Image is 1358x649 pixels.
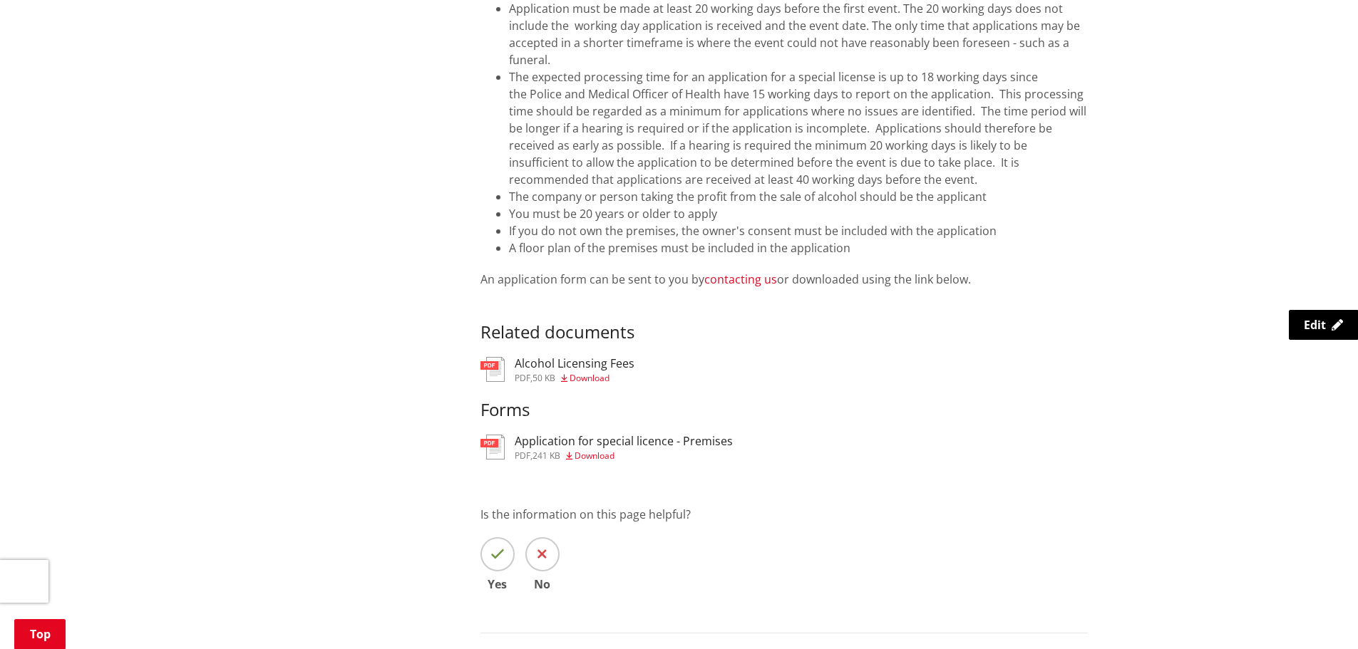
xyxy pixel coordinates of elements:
[1289,310,1358,340] a: Edit
[515,435,733,448] h3: Application for special licence - Premises
[480,435,733,460] a: Application for special licence - Premises pdf,241 KB Download
[525,578,560,590] span: No
[575,450,614,462] span: Download
[515,374,634,383] div: ,
[14,619,66,649] a: Top
[509,205,1088,222] li: You must be 20 years or older to apply
[515,452,733,460] div: ,
[1292,589,1344,640] iframe: Messenger Launcher
[515,357,634,370] h3: Alcohol Licensing Fees
[509,239,1088,256] li: A floor plan of the premises must be included in the application
[515,372,530,384] span: pdf
[480,578,515,590] span: Yes
[509,68,1088,188] li: The expected processing time for an application for a special license is up to 18 working days si...
[1304,317,1326,333] span: Edit
[480,302,1088,343] h3: Related documents
[509,222,1088,239] li: If you do not own the premises, the owner's consent must be included with the application
[570,372,609,384] span: Download
[533,450,560,462] span: 241 KB
[480,357,634,383] a: Alcohol Licensing Fees pdf,50 KB Download
[509,188,1088,205] li: The company or person taking the profit from the sale of alcohol should be the applicant
[480,357,505,382] img: document-pdf.svg
[533,372,555,384] span: 50 KB
[480,400,1088,420] h3: Forms
[480,435,505,460] img: document-pdf.svg
[515,450,530,462] span: pdf
[480,506,1088,523] p: Is the information on this page helpful?
[480,271,1088,288] p: An application form can be sent to you by or downloaded using the link below.
[704,271,777,287] a: contacting us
